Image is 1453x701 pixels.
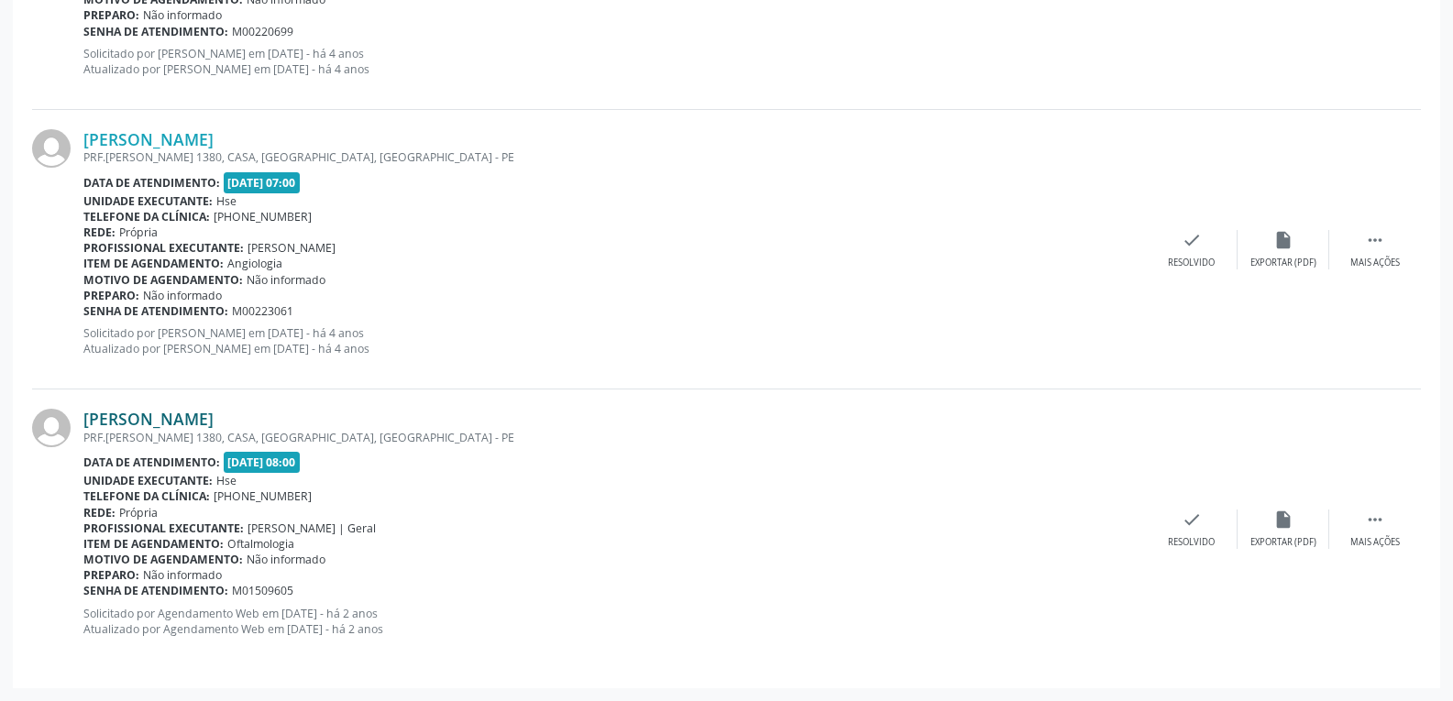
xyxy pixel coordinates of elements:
[83,7,139,23] b: Preparo:
[1350,257,1400,269] div: Mais ações
[83,129,214,149] a: [PERSON_NAME]
[83,225,116,240] b: Rede:
[83,488,210,504] b: Telefone da clínica:
[83,193,213,209] b: Unidade executante:
[83,455,220,470] b: Data de atendimento:
[83,583,228,598] b: Senha de atendimento:
[216,193,237,209] span: Hse
[83,149,1146,165] div: PRF.[PERSON_NAME] 1380, CASA, [GEOGRAPHIC_DATA], [GEOGRAPHIC_DATA] - PE
[83,552,243,567] b: Motivo de agendamento:
[83,288,139,303] b: Preparo:
[83,505,116,520] b: Rede:
[1365,509,1385,530] i: 
[143,7,222,23] span: Não informado
[247,272,325,288] span: Não informado
[83,24,228,39] b: Senha de atendimento:
[248,520,376,536] span: [PERSON_NAME] | Geral
[227,536,294,552] span: Oftalmologia
[1350,536,1400,549] div: Mais ações
[32,129,71,168] img: img
[83,175,220,191] b: Data de atendimento:
[1182,230,1202,250] i: check
[1273,230,1293,250] i: insert_drive_file
[119,505,158,520] span: Própria
[143,288,222,303] span: Não informado
[224,452,301,473] span: [DATE] 08:00
[1182,509,1202,530] i: check
[83,240,244,256] b: Profissional executante:
[83,46,1146,77] p: Solicitado por [PERSON_NAME] em [DATE] - há 4 anos Atualizado por [PERSON_NAME] em [DATE] - há 4 ...
[1250,257,1316,269] div: Exportar (PDF)
[83,520,244,536] b: Profissional executante:
[83,536,224,552] b: Item de agendamento:
[83,272,243,288] b: Motivo de agendamento:
[83,256,224,271] b: Item de agendamento:
[83,409,214,429] a: [PERSON_NAME]
[119,225,158,240] span: Própria
[248,240,336,256] span: [PERSON_NAME]
[83,606,1146,637] p: Solicitado por Agendamento Web em [DATE] - há 2 anos Atualizado por Agendamento Web em [DATE] - h...
[83,209,210,225] b: Telefone da clínica:
[83,567,139,583] b: Preparo:
[214,209,312,225] span: [PHONE_NUMBER]
[1365,230,1385,250] i: 
[214,488,312,504] span: [PHONE_NUMBER]
[83,325,1146,356] p: Solicitado por [PERSON_NAME] em [DATE] - há 4 anos Atualizado por [PERSON_NAME] em [DATE] - há 4 ...
[216,473,237,488] span: Hse
[247,552,325,567] span: Não informado
[143,567,222,583] span: Não informado
[227,256,282,271] span: Angiologia
[83,430,1146,445] div: PRF.[PERSON_NAME] 1380, CASA, [GEOGRAPHIC_DATA], [GEOGRAPHIC_DATA] - PE
[1168,257,1215,269] div: Resolvido
[232,24,293,39] span: M00220699
[1168,536,1215,549] div: Resolvido
[83,473,213,488] b: Unidade executante:
[1250,536,1316,549] div: Exportar (PDF)
[232,583,293,598] span: M01509605
[32,409,71,447] img: img
[224,172,301,193] span: [DATE] 07:00
[1273,509,1293,530] i: insert_drive_file
[83,303,228,319] b: Senha de atendimento:
[232,303,293,319] span: M00223061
